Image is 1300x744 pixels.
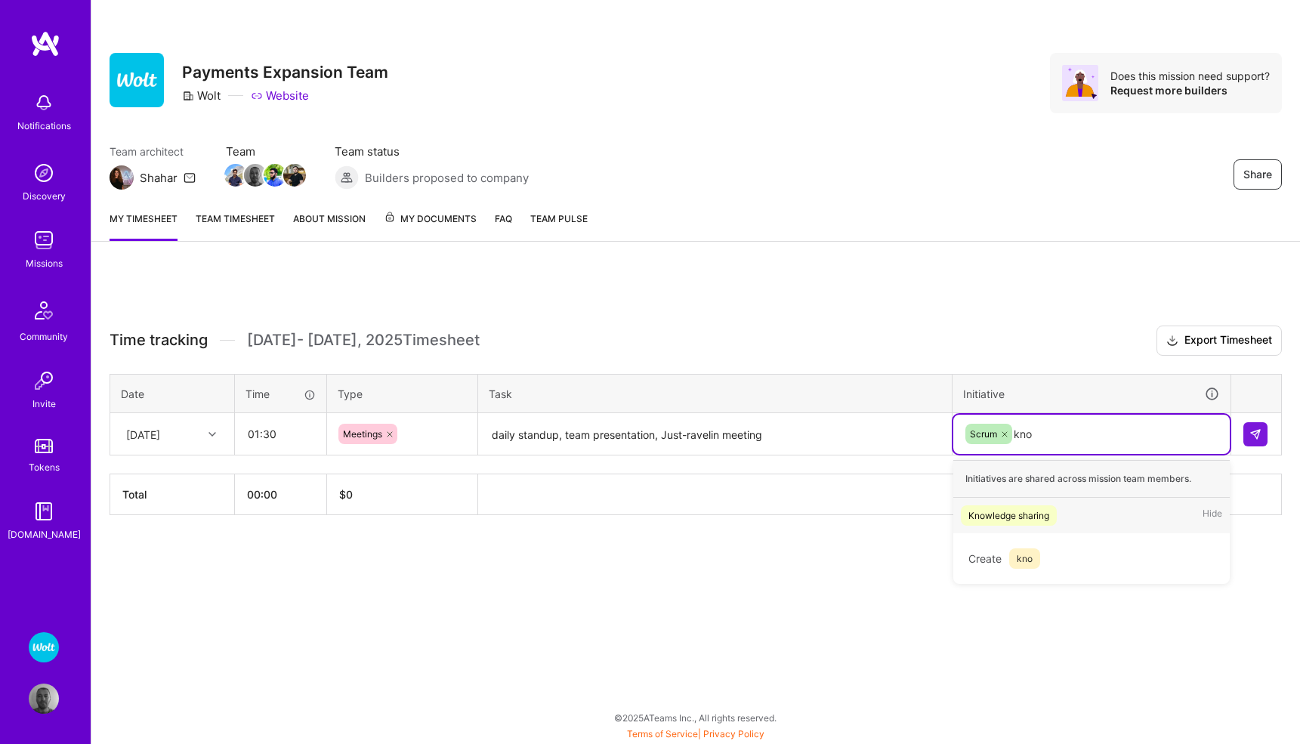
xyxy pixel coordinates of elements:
span: Team [226,144,304,159]
div: © 2025 ATeams Inc., All rights reserved. [91,699,1300,736]
button: Share [1234,159,1282,190]
div: Wolt [182,88,221,103]
th: Type [327,374,478,413]
img: User Avatar [29,684,59,714]
th: 00:00 [235,474,327,515]
div: Request more builders [1110,83,1270,97]
div: Initiatives are shared across mission team members. [953,460,1230,498]
div: Missions [26,255,63,271]
a: About Mission [293,211,366,241]
img: teamwork [29,225,59,255]
img: tokens [35,439,53,453]
button: Export Timesheet [1156,326,1282,356]
div: Notifications [17,118,71,134]
th: Task [478,374,953,413]
img: Team Member Avatar [244,164,267,187]
i: icon Mail [184,171,196,184]
div: [DOMAIN_NAME] [8,526,81,542]
img: Team Architect [110,165,134,190]
i: icon CompanyGray [182,90,194,102]
input: HH:MM [236,414,326,454]
img: Submit [1249,428,1261,440]
div: [DATE] [126,426,160,442]
img: guide book [29,496,59,526]
span: Team Pulse [530,213,588,224]
div: Time [245,386,316,402]
div: null [1243,422,1269,446]
img: discovery [29,158,59,188]
div: Discovery [23,188,66,204]
span: Hide [1203,505,1222,526]
span: $ 0 [339,488,353,501]
span: Meetings [343,428,382,440]
span: Team architect [110,144,196,159]
a: Team Member Avatar [285,162,304,188]
th: Date [110,374,235,413]
a: User Avatar [25,684,63,714]
img: logo [30,30,60,57]
span: Share [1243,167,1272,182]
a: Privacy Policy [703,728,764,739]
a: Team Member Avatar [265,162,285,188]
h3: Payments Expansion Team [182,63,388,82]
a: Wolt - Fintech: Payments Expansion Team [25,632,63,662]
div: Tokens [29,459,60,475]
span: kno [1009,548,1040,569]
img: bell [29,88,59,118]
div: Shahar [140,170,178,186]
img: Wolt - Fintech: Payments Expansion Team [29,632,59,662]
span: [DATE] - [DATE] , 2025 Timesheet [247,331,480,350]
div: Create [961,541,1222,576]
th: Total [110,474,235,515]
span: Scrum [970,428,997,440]
a: Team timesheet [196,211,275,241]
span: Team status [335,144,529,159]
div: Knowledge sharing [968,508,1049,523]
div: Community [20,329,68,344]
span: Time tracking [110,331,208,350]
a: Team Member Avatar [226,162,245,188]
div: Invite [32,396,56,412]
span: | [627,728,764,739]
div: Initiative [963,385,1220,403]
a: FAQ [495,211,512,241]
img: Builders proposed to company [335,165,359,190]
a: Terms of Service [627,728,698,739]
i: icon Chevron [208,431,216,438]
a: Website [251,88,309,103]
a: My Documents [384,211,477,241]
textarea: daily standup, team presentation, Just-ravelin meeting [480,415,950,455]
i: icon Download [1166,333,1178,349]
div: Does this mission need support? [1110,69,1270,83]
img: Team Member Avatar [264,164,286,187]
span: Builders proposed to company [365,170,529,186]
span: My Documents [384,211,477,227]
img: Invite [29,366,59,396]
img: Team Member Avatar [224,164,247,187]
a: My timesheet [110,211,178,241]
img: Community [26,292,62,329]
img: Team Member Avatar [283,164,306,187]
a: Team Member Avatar [245,162,265,188]
a: Team Pulse [530,211,588,241]
img: Company Logo [110,53,164,107]
img: Avatar [1062,65,1098,101]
